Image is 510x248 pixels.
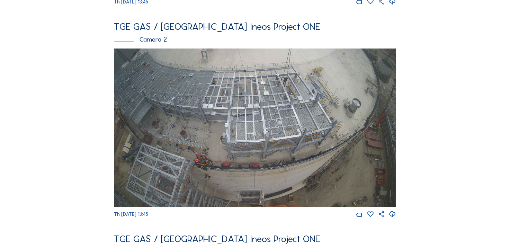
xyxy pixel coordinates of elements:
div: TGE GAS / [GEOGRAPHIC_DATA] Ineos Project ONE [114,22,396,32]
div: Camera 2 [114,36,396,43]
img: Image [114,48,396,207]
span: Th [DATE] 13:45 [114,211,148,217]
div: TGE GAS / [GEOGRAPHIC_DATA] Ineos Project ONE [114,234,396,244]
